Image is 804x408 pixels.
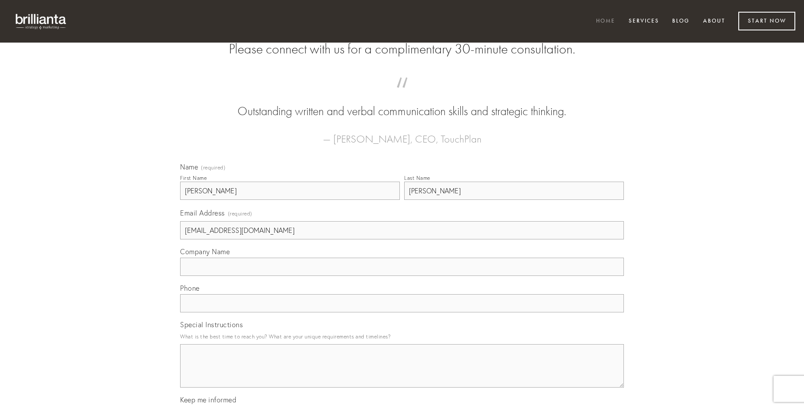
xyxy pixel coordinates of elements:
[697,14,731,29] a: About
[623,14,665,29] a: Services
[590,14,621,29] a: Home
[194,86,610,120] blockquote: Outstanding written and verbal communication skills and strategic thinking.
[180,395,236,404] span: Keep me informed
[180,175,207,181] div: First Name
[180,41,624,57] h2: Please connect with us for a complimentary 30-minute consultation.
[738,12,795,30] a: Start Now
[194,120,610,148] figcaption: — [PERSON_NAME], CEO, TouchPlan
[194,86,610,103] span: “
[201,165,225,170] span: (required)
[404,175,430,181] div: Last Name
[180,284,200,292] span: Phone
[667,14,695,29] a: Blog
[180,331,624,342] p: What is the best time to reach you? What are your unique requirements and timelines?
[180,247,230,256] span: Company Name
[180,163,198,171] span: Name
[180,320,243,329] span: Special Instructions
[9,9,74,34] img: brillianta - research, strategy, marketing
[228,208,252,219] span: (required)
[180,209,225,217] span: Email Address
